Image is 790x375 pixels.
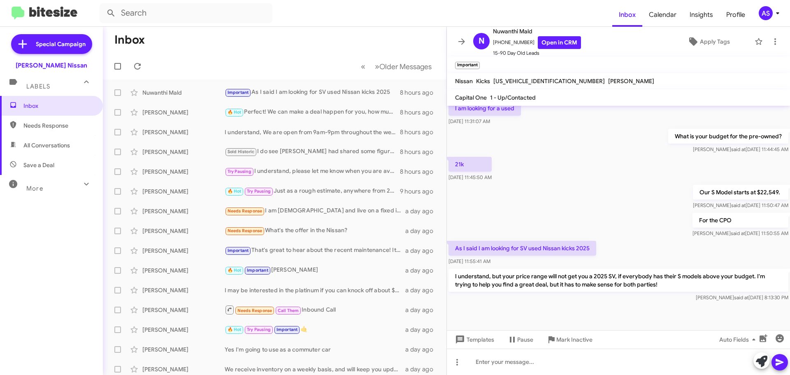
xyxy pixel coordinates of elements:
[228,228,263,233] span: Needs Response
[23,161,54,169] span: Save a Deal
[693,185,788,200] p: Our S Model starts at $22,549.
[642,3,683,27] a: Calendar
[752,6,781,20] button: AS
[731,146,746,152] span: said at
[228,90,249,95] span: Important
[225,246,405,255] div: That's great to hear about the recent maintenance! It sounds like the vehicle is in good shape. W...
[400,148,440,156] div: 8 hours ago
[692,230,788,236] span: [PERSON_NAME] [DATE] 11:50:55 AM
[23,141,70,149] span: All Conversations
[23,102,93,110] span: Inbox
[228,109,242,115] span: 🔥 Hot
[228,208,263,214] span: Needs Response
[356,58,437,75] nav: Page navigation example
[142,148,225,156] div: [PERSON_NAME]
[493,36,581,49] span: [PHONE_NUMBER]
[228,268,242,273] span: 🔥 Hot
[448,258,490,264] span: [DATE] 11:55:41 AM
[405,207,440,215] div: a day ago
[448,118,490,124] span: [DATE] 11:31:07 AM
[400,168,440,176] div: 8 hours ago
[142,345,225,354] div: [PERSON_NAME]
[142,227,225,235] div: [PERSON_NAME]
[666,34,750,49] button: Apply Tags
[228,189,242,194] span: 🔥 Hot
[448,269,788,292] p: I understand, but your price range will not get you a 2025 SV, if everybody has their S models ab...
[479,35,485,48] span: N
[455,62,480,69] small: Important
[225,286,405,294] div: I may be interested in the platinum if you can knock off about $6k and it has an extended warranty
[225,206,405,216] div: I am [DEMOGRAPHIC_DATA] and live on a fixed income. Although My health concerns are minimal.. I d...
[405,286,440,294] div: a day ago
[142,286,225,294] div: [PERSON_NAME]
[734,294,748,300] span: said at
[447,332,501,347] button: Templates
[142,207,225,215] div: [PERSON_NAME]
[400,187,440,196] div: 9 hours ago
[405,365,440,373] div: a day ago
[540,332,599,347] button: Mark Inactive
[142,89,225,97] div: Nuwanthi Mald
[276,327,298,332] span: Important
[16,61,87,70] div: [PERSON_NAME] Nissan
[692,213,788,228] p: For the CPO
[693,202,788,208] span: [PERSON_NAME] [DATE] 11:50:47 AM
[693,146,788,152] span: [PERSON_NAME] [DATE] 11:44:45 AM
[225,325,405,334] div: 🤙
[225,305,405,315] div: Inbound Call
[493,49,581,57] span: 15-90 Day Old Leads
[400,128,440,136] div: 8 hours ago
[225,226,405,235] div: What's the offer in the Nissan?
[405,306,440,314] div: a day ago
[142,168,225,176] div: [PERSON_NAME]
[114,33,145,47] h1: Inbox
[453,332,494,347] span: Templates
[225,128,400,136] div: I understand, We are open from 9am-9pm throughout the week, and from 9am-8pm [DATE]! Does this he...
[225,186,400,196] div: Just as a rough estimate, anywhere from 20-22k !
[700,34,730,49] span: Apply Tags
[405,345,440,354] div: a day ago
[361,61,365,72] span: «
[26,83,50,90] span: Labels
[731,202,746,208] span: said at
[400,108,440,116] div: 8 hours ago
[455,94,487,101] span: Capital One
[228,327,242,332] span: 🔥 Hot
[720,3,752,27] a: Profile
[448,241,596,256] p: As I said I am looking for SV used Nissan kicks 2025
[278,308,299,313] span: Call Them
[142,128,225,136] div: [PERSON_NAME]
[501,332,540,347] button: Pause
[225,345,405,354] div: Yes I'm going to use as a commuter car
[370,58,437,75] button: Next
[142,247,225,255] div: [PERSON_NAME]
[719,332,759,347] span: Auto Fields
[247,189,271,194] span: Try Pausing
[379,62,432,71] span: Older Messages
[228,169,251,174] span: Try Pausing
[668,129,788,144] p: What is your budget for the pre-owned?
[142,266,225,275] div: [PERSON_NAME]
[225,365,405,373] div: We receive inventory on a weekly basis, and will keep you updated with what we receive!
[228,248,249,253] span: Important
[400,89,440,97] div: 8 hours ago
[538,36,581,49] a: Open in CRM
[405,227,440,235] div: a day ago
[142,365,225,373] div: [PERSON_NAME]
[225,266,405,275] div: [PERSON_NAME]
[225,88,400,97] div: As I said I am looking for SV used Nissan kicks 2025
[26,185,43,192] span: More
[612,3,642,27] a: Inbox
[455,77,473,85] span: Nissan
[448,157,492,172] p: 21k
[228,149,255,154] span: Sold Historic
[375,61,379,72] span: »
[356,58,370,75] button: Previous
[683,3,720,27] a: Insights
[608,77,654,85] span: [PERSON_NAME]
[11,34,92,54] a: Special Campaign
[247,327,271,332] span: Try Pausing
[476,77,490,85] span: Kicks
